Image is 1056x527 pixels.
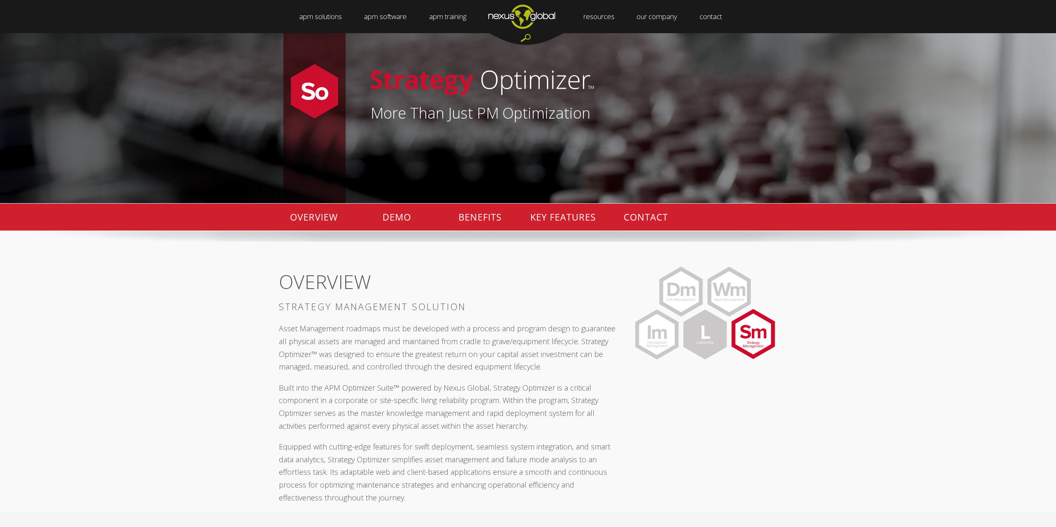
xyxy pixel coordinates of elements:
h1: More Than Just PM Optimization [371,106,773,121]
p: KEY FEATURES [522,204,605,231]
p: OVERVIEW [273,204,356,231]
span: OVERVIEW [279,269,371,294]
p: BENEFITS [439,204,522,231]
img: StratOpthorizontal-no-icon [371,54,652,106]
p: Asset Management roadmaps must be developed with a process and program design to guarantee all ph... [279,322,616,373]
p: DEMO [356,204,439,231]
h3: STRATEGY MANAGEMENT SOLUTION [279,301,616,312]
p: CONTACT [605,204,688,231]
p: Equipped with cutting-edge features for swift deployment, seamless system integration, and smart ... [279,440,616,504]
p: Built into the APM Optimizer Suite™ powered by Nexus Global, Strategy Optimizer is a critical com... [279,381,616,432]
img: So-1 [285,62,344,120]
